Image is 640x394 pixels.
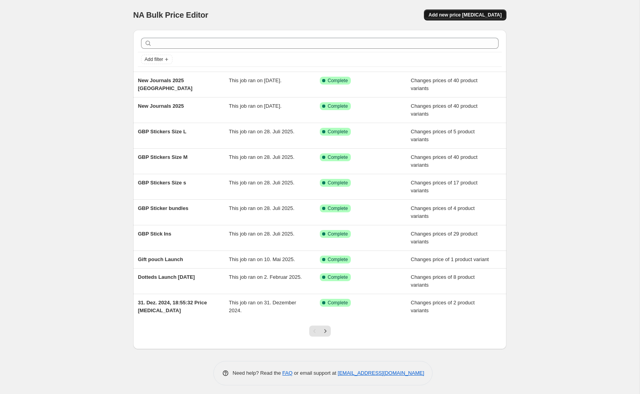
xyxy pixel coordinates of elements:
[138,154,187,160] span: GBP Stickers Size M
[411,77,478,91] span: Changes prices of 40 product variants
[141,55,172,64] button: Add filter
[411,180,478,193] span: Changes prices of 17 product variants
[138,103,184,109] span: New Journals 2025
[229,129,295,134] span: This job ran on 28. Juli 2025.
[411,274,475,288] span: Changes prices of 8 product variants
[229,103,282,109] span: This job ran on [DATE].
[328,129,348,135] span: Complete
[138,180,186,186] span: GBP Stickers Size s
[411,300,475,313] span: Changes prices of 2 product variants
[138,300,207,313] span: 31. Dez. 2024, 18:55:32 Price [MEDICAL_DATA]
[145,56,163,63] span: Add filter
[328,205,348,212] span: Complete
[138,231,171,237] span: GBP Stick Ins
[229,154,295,160] span: This job ran on 28. Juli 2025.
[138,77,193,91] span: New Journals 2025 [GEOGRAPHIC_DATA]
[233,370,282,376] span: Need help? Read the
[338,370,424,376] a: [EMAIL_ADDRESS][DOMAIN_NAME]
[411,256,489,262] span: Changes price of 1 product variant
[229,231,295,237] span: This job ran on 28. Juli 2025.
[328,231,348,237] span: Complete
[328,77,348,84] span: Complete
[328,180,348,186] span: Complete
[229,180,295,186] span: This job ran on 28. Juli 2025.
[138,129,186,134] span: GBP Stickers Size L
[328,154,348,160] span: Complete
[309,326,331,337] nav: Pagination
[282,370,293,376] a: FAQ
[411,154,478,168] span: Changes prices of 40 product variants
[328,256,348,263] span: Complete
[293,370,338,376] span: or email support at
[424,9,506,20] button: Add new price [MEDICAL_DATA]
[133,11,208,19] span: NA Bulk Price Editor
[411,231,478,245] span: Changes prices of 29 product variants
[328,274,348,280] span: Complete
[138,205,188,211] span: GBP Sticker bundles
[411,103,478,117] span: Changes prices of 40 product variants
[138,274,195,280] span: Dotteds Launch [DATE]
[411,129,475,142] span: Changes prices of 5 product variants
[229,256,295,262] span: This job ran on 10. Mai 2025.
[320,326,331,337] button: Next
[328,103,348,109] span: Complete
[429,12,502,18] span: Add new price [MEDICAL_DATA]
[229,300,296,313] span: This job ran on 31. Dezember 2024.
[411,205,475,219] span: Changes prices of 4 product variants
[138,256,183,262] span: Gift pouch Launch
[229,77,282,83] span: This job ran on [DATE].
[229,205,295,211] span: This job ran on 28. Juli 2025.
[328,300,348,306] span: Complete
[229,274,302,280] span: This job ran on 2. Februar 2025.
